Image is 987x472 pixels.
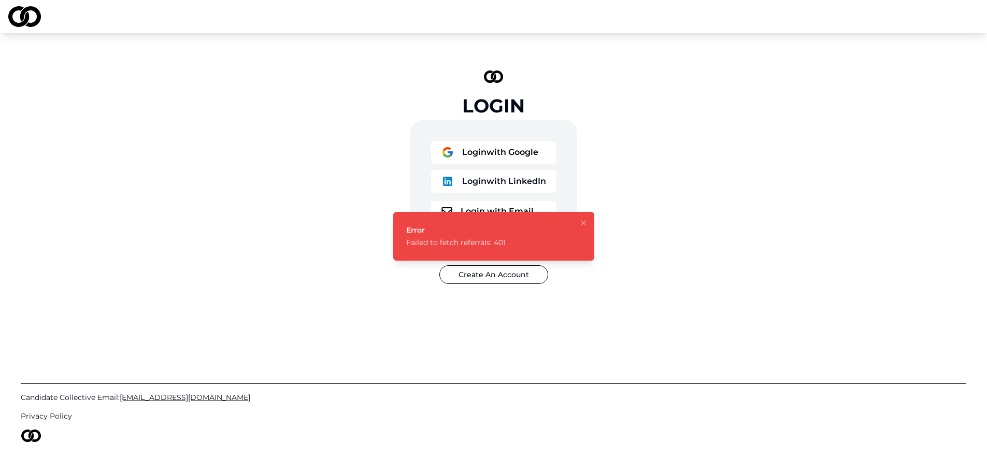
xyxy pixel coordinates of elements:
a: Candidate Collective Email:[EMAIL_ADDRESS][DOMAIN_NAME] [21,392,966,403]
button: logoLoginwith LinkedIn [431,170,556,193]
img: logo [484,70,504,83]
button: logoLoginwith Google [431,141,556,164]
button: Create An Account [439,265,548,284]
div: Login [462,95,525,116]
span: [EMAIL_ADDRESS][DOMAIN_NAME] [120,393,250,402]
img: logo [8,6,41,27]
div: Failed to fetch referrals: 401 [406,237,506,248]
img: logo [441,146,454,159]
a: Privacy Policy [21,411,966,421]
img: logo [441,175,454,188]
button: logoLogin with Email [431,201,556,222]
div: Error [406,225,506,235]
img: logo [21,430,41,442]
